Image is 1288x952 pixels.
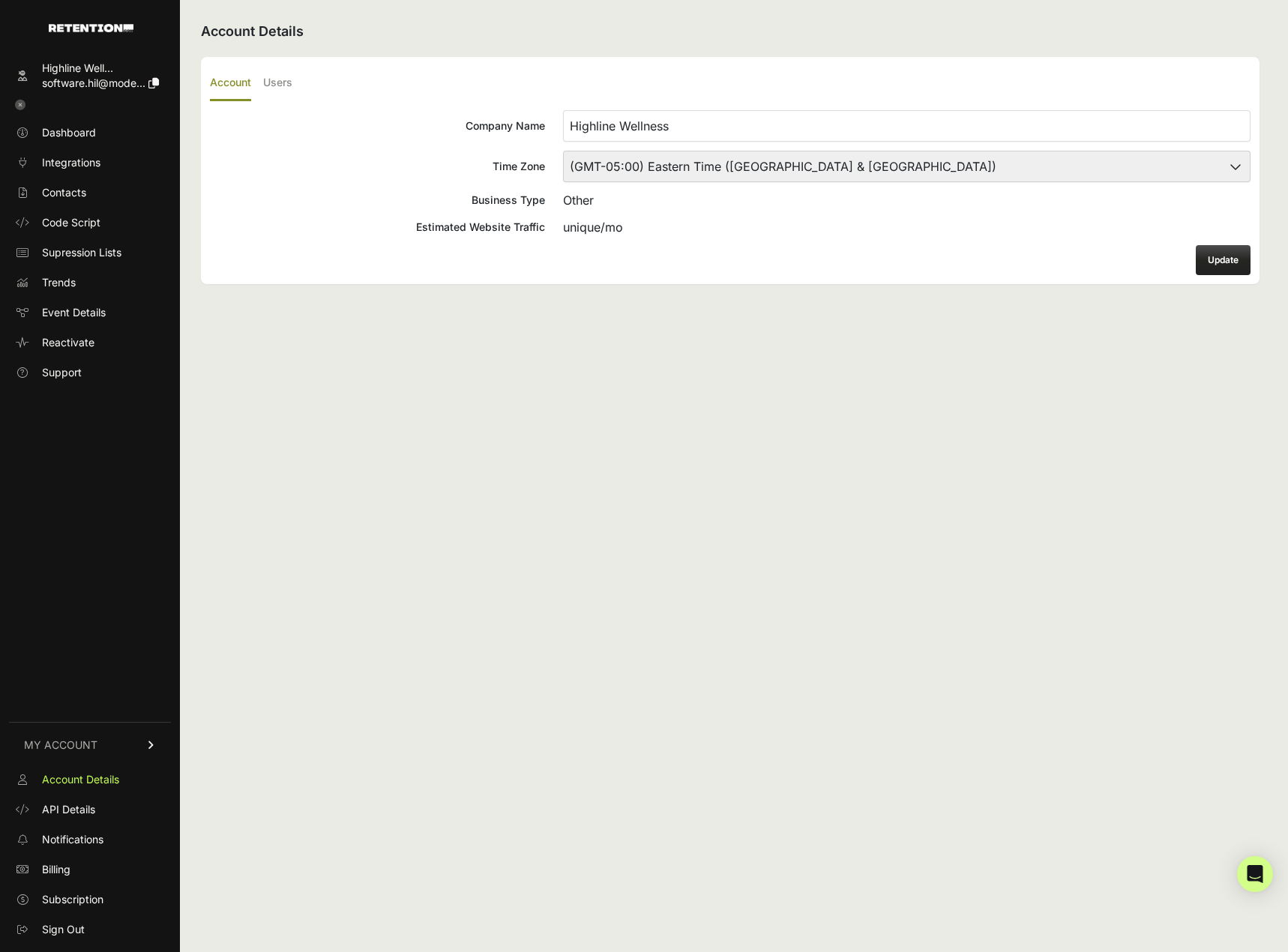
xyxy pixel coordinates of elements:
a: Supression Lists [9,241,171,265]
div: Other [563,191,1251,209]
a: Trends [9,271,171,295]
div: Open Intercom Messenger [1237,856,1273,892]
a: Sign Out [9,918,171,942]
span: Dashboard [42,125,96,140]
span: Trends [42,275,76,290]
span: Event Details [42,305,106,320]
div: unique/mo [563,218,1251,236]
span: Code Script [42,215,100,230]
select: Time Zone [563,151,1251,182]
span: API Details [42,802,95,817]
a: Code Script [9,211,171,235]
span: Account Details [42,772,119,787]
a: Subscription [9,888,171,912]
span: Supression Lists [42,245,121,260]
a: Support [9,361,171,385]
div: Estimated Website Traffic [210,220,545,235]
a: Integrations [9,151,171,175]
input: Company Name [563,110,1251,142]
a: Notifications [9,828,171,852]
span: Contacts [42,185,86,200]
span: Reactivate [42,335,94,350]
span: software.hil@mode... [42,76,145,89]
span: Support [42,365,82,380]
div: Company Name [210,118,545,133]
span: Subscription [42,892,103,907]
button: Update [1196,245,1251,275]
div: Time Zone [210,159,545,174]
span: Sign Out [42,922,85,937]
a: MY ACCOUNT [9,722,171,768]
span: Billing [42,862,70,877]
a: Reactivate [9,331,171,355]
a: Highline Well... software.hil@mode... [9,56,171,95]
span: Integrations [42,155,100,170]
a: API Details [9,798,171,822]
div: Business Type [210,193,545,208]
label: Users [263,66,292,101]
a: Account Details [9,768,171,792]
label: Account [210,66,251,101]
a: Event Details [9,301,171,325]
a: Contacts [9,181,171,205]
span: Notifications [42,832,103,847]
div: Highline Well... [42,61,159,76]
h2: Account Details [201,21,1260,42]
span: MY ACCOUNT [24,738,97,753]
a: Dashboard [9,121,171,145]
img: Retention.com [49,24,133,32]
a: Billing [9,858,171,882]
